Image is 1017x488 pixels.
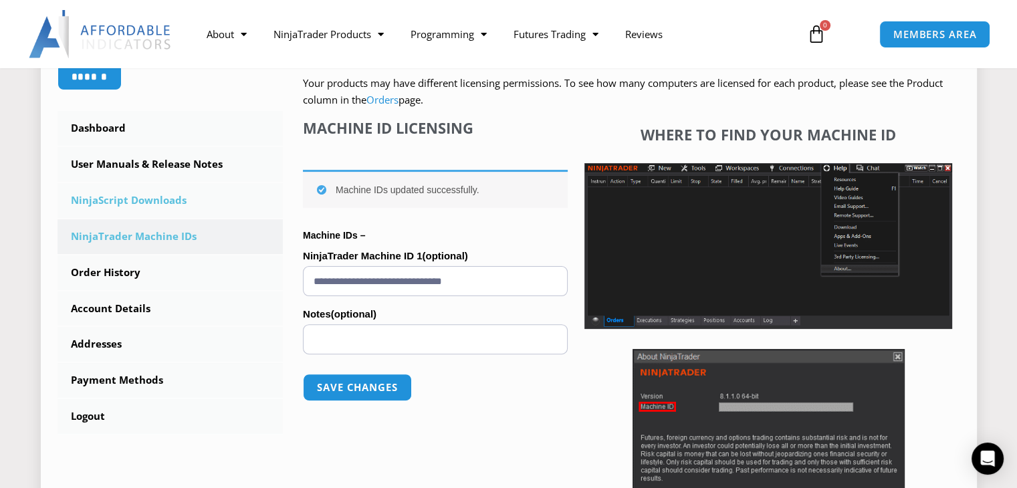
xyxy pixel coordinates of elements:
span: 0 [820,20,830,31]
a: Reviews [612,19,676,49]
a: MEMBERS AREA [879,21,991,48]
a: Payment Methods [58,363,284,398]
img: Screenshot 2025-01-17 1155544 | Affordable Indicators – NinjaTrader [584,163,952,329]
span: Your products may have different licensing permissions. To see how many computers are licensed fo... [303,76,943,107]
button: Save changes [303,374,412,401]
label: NinjaTrader Machine ID 1 [303,246,568,266]
h4: Machine ID Licensing [303,119,568,136]
a: Orders [366,93,399,106]
img: LogoAI | Affordable Indicators – NinjaTrader [29,10,173,58]
h4: Where to find your Machine ID [584,126,952,143]
a: Order History [58,255,284,290]
div: Open Intercom Messenger [972,443,1004,475]
a: Programming [397,19,500,49]
a: NinjaScript Downloads [58,183,284,218]
div: Machine IDs updated successfully. [303,170,568,208]
a: About [193,19,260,49]
span: MEMBERS AREA [893,29,977,39]
a: User Manuals & Release Notes [58,147,284,182]
label: Notes [303,304,568,324]
a: NinjaTrader Products [260,19,397,49]
nav: Menu [193,19,794,49]
a: Logout [58,399,284,434]
a: Dashboard [58,111,284,146]
a: Futures Trading [500,19,612,49]
span: (optional) [331,308,376,320]
span: (optional) [422,250,467,261]
a: NinjaTrader Machine IDs [58,219,284,254]
a: 0 [787,15,846,53]
strong: Machine IDs – [303,230,365,241]
a: Addresses [58,327,284,362]
nav: Account pages [58,111,284,434]
a: Account Details [58,291,284,326]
